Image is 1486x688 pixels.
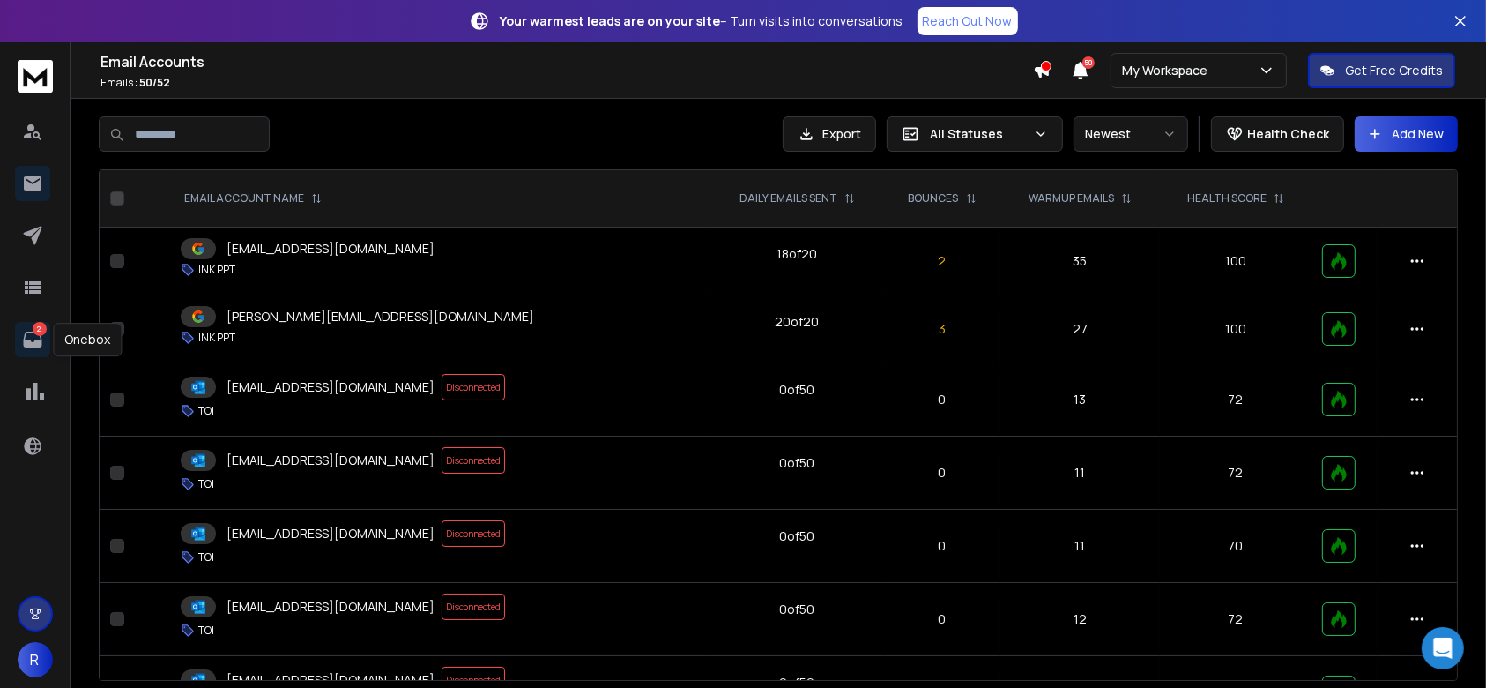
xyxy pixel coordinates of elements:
[442,594,505,620] span: Disconnected
[18,642,53,677] button: R
[1160,295,1311,363] td: 100
[139,75,170,90] span: 50 / 52
[100,51,1033,72] h1: Email Accounts
[1000,510,1160,583] td: 11
[895,252,990,270] p: 2
[1247,125,1329,143] p: Health Check
[442,447,505,474] span: Disconnected
[501,12,721,29] strong: Your warmest leads are on your site
[923,12,1013,30] p: Reach Out Now
[1000,295,1160,363] td: 27
[895,610,990,628] p: 0
[1355,116,1458,152] button: Add New
[198,550,214,565] p: TOI
[930,125,1027,143] p: All Statuses
[1000,228,1160,295] td: 35
[909,191,959,206] p: BOUNCES
[184,191,322,206] div: EMAIL ACCOUNT NAME
[1160,363,1311,437] td: 72
[198,404,214,418] p: TOI
[1160,437,1311,510] td: 72
[227,598,435,616] p: [EMAIL_ADDRESS][DOMAIN_NAME]
[776,245,817,263] div: 18 of 20
[1160,228,1311,295] td: 100
[18,60,53,93] img: logo
[1074,116,1188,152] button: Newest
[15,322,50,357] a: 2
[779,381,814,399] div: 0 of 50
[227,240,435,258] p: [EMAIL_ADDRESS][DOMAIN_NAME]
[227,378,435,396] p: [EMAIL_ADDRESS][DOMAIN_NAME]
[53,323,122,356] div: Onebox
[783,116,876,152] button: Export
[1029,191,1114,206] p: WARMUP EMAILS
[442,520,505,547] span: Disconnected
[33,322,47,336] p: 2
[198,331,235,345] p: INK PPT
[198,624,214,638] p: TOI
[1082,56,1095,69] span: 50
[442,374,505,400] span: Disconnected
[198,477,214,491] p: TOI
[501,12,903,30] p: – Turn visits into conversations
[1160,510,1311,583] td: 70
[895,537,990,555] p: 0
[779,527,814,545] div: 0 of 50
[895,320,990,338] p: 3
[227,452,435,469] p: [EMAIL_ADDRESS][DOMAIN_NAME]
[1345,62,1443,79] p: Get Free Credits
[918,7,1018,35] a: Reach Out Now
[1122,62,1215,79] p: My Workspace
[100,76,1033,90] p: Emails :
[1000,583,1160,656] td: 12
[1211,116,1344,152] button: Health Check
[198,263,235,277] p: INK PPT
[1000,437,1160,510] td: 11
[1308,53,1455,88] button: Get Free Credits
[895,391,990,408] p: 0
[227,308,534,325] p: [PERSON_NAME][EMAIL_ADDRESS][DOMAIN_NAME]
[1187,191,1267,206] p: HEALTH SCORE
[1160,583,1311,656] td: 72
[775,313,819,331] div: 20 of 20
[1000,363,1160,437] td: 13
[779,601,814,618] div: 0 of 50
[895,464,990,482] p: 0
[739,191,837,206] p: DAILY EMAILS SENT
[227,525,435,542] p: [EMAIL_ADDRESS][DOMAIN_NAME]
[1422,627,1464,669] div: Open Intercom Messenger
[779,454,814,472] div: 0 of 50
